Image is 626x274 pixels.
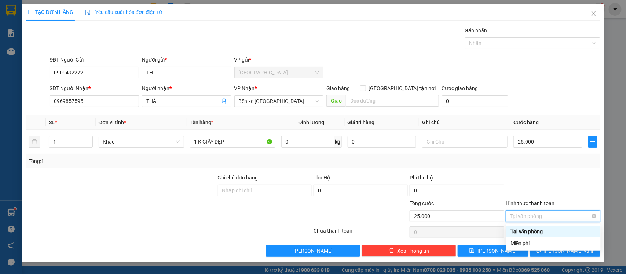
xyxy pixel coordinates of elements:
span: kg [334,136,342,148]
span: Cước hàng [513,119,539,125]
button: Close [583,4,604,24]
div: Phí thu hộ [410,174,504,185]
span: Tổng cước [410,200,434,206]
span: plus [589,139,597,145]
span: Sài Gòn [239,67,319,78]
input: Dọc đường [346,95,439,107]
span: close-circle [592,214,596,218]
span: [GEOGRAPHIC_DATA] tận nơi [366,84,439,92]
input: VD: Bàn, Ghế [190,136,275,148]
th: Ghi chú [419,115,510,130]
span: plus [26,10,31,15]
button: delete [29,136,40,148]
label: Ghi chú đơn hàng [218,175,258,181]
div: Tại văn phòng [510,227,596,236]
span: VP Nhận [234,85,255,91]
div: SĐT Người Gửi [50,56,139,64]
span: delete [389,248,394,254]
input: Cước giao hàng [442,95,508,107]
span: Khác [103,136,180,147]
span: Thu Hộ [314,175,330,181]
span: up [87,137,91,142]
span: close [591,11,597,16]
span: printer [536,248,541,254]
span: Decrease Value [84,142,92,147]
div: Miễn phí [510,239,596,247]
label: Cước giao hàng [442,85,478,91]
div: Chưa thanh toán [313,227,409,240]
div: SĐT Người Nhận [50,84,139,92]
span: Increase Value [84,136,92,142]
span: user-add [221,98,227,104]
span: Yêu cầu xuất hóa đơn điện tử [85,9,162,15]
span: Bến xe Tiền Giang [239,96,319,107]
input: Ghi Chú [422,136,508,148]
span: Giao [326,95,346,107]
span: Tại văn phòng [510,211,596,222]
span: Định lượng [299,119,325,125]
span: save [469,248,475,254]
label: Hình thức thanh toán [506,200,554,206]
div: Tổng: 1 [29,157,242,165]
button: save[PERSON_NAME] [458,245,528,257]
label: Gán nhãn [465,27,487,33]
button: deleteXóa Thông tin [362,245,456,257]
span: Giá trị hàng [348,119,375,125]
span: TẠO ĐƠN HÀNG [26,9,73,15]
input: 0 [348,136,417,148]
span: Tên hàng [190,119,214,125]
div: Người nhận [142,84,231,92]
span: [PERSON_NAME] [293,247,333,255]
span: down [87,142,91,147]
button: printer[PERSON_NAME] và In [530,245,600,257]
span: Đơn vị tính [99,119,126,125]
input: Ghi chú đơn hàng [218,185,312,196]
span: [PERSON_NAME] và In [544,247,595,255]
span: Xóa Thông tin [397,247,429,255]
span: SL [49,119,55,125]
span: [PERSON_NAME] [477,247,517,255]
div: VP gửi [234,56,324,64]
button: [PERSON_NAME] [266,245,360,257]
button: plus [588,136,597,148]
span: Giao hàng [326,85,350,91]
div: Người gửi [142,56,231,64]
img: icon [85,10,91,15]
